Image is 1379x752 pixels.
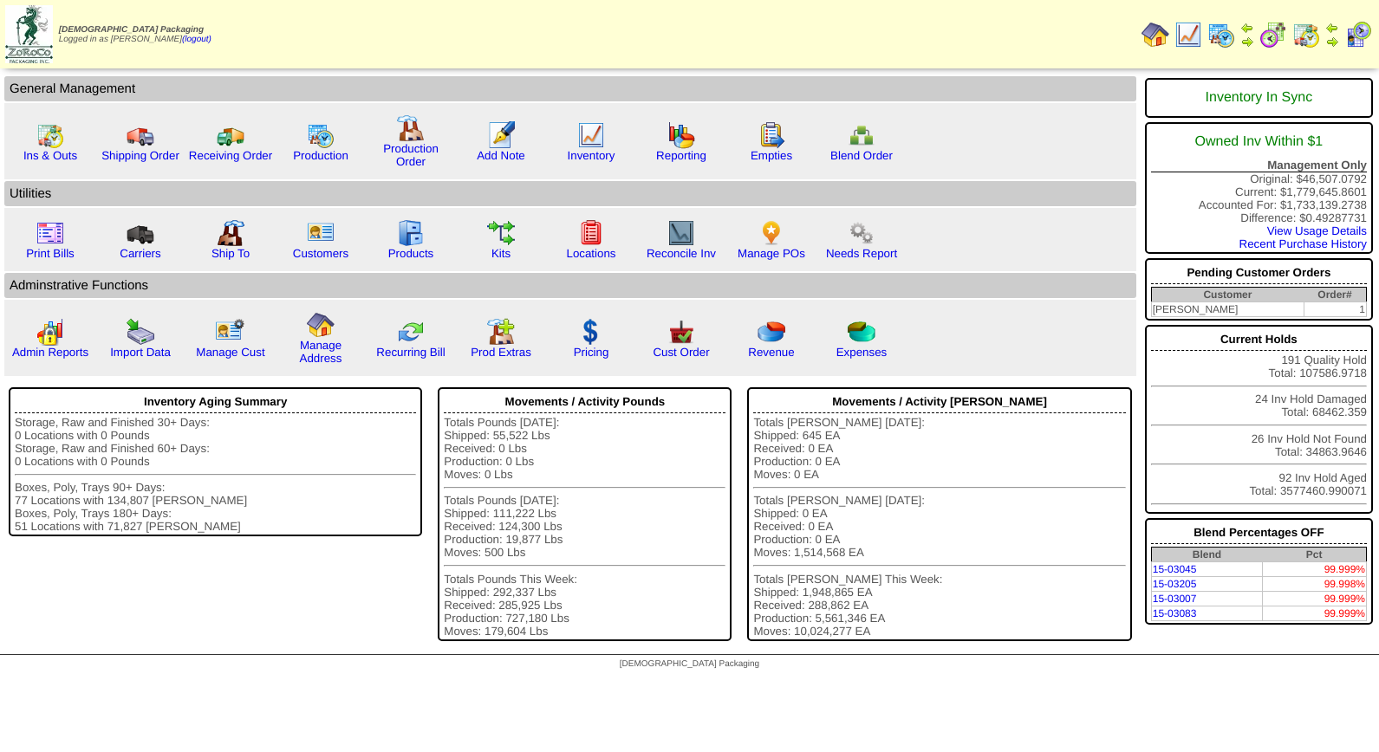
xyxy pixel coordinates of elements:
img: workorder.gif [758,121,785,149]
img: reconcile.gif [397,318,425,346]
td: 1 [1304,302,1366,317]
img: customers.gif [307,219,335,247]
a: Customers [293,247,348,260]
a: Ins & Outs [23,149,77,162]
img: arrowright.gif [1325,35,1339,49]
a: Manage Address [300,339,342,365]
img: home.gif [307,311,335,339]
img: orders.gif [487,121,515,149]
a: Production [293,149,348,162]
a: Pricing [574,346,609,359]
img: managecust.png [215,318,247,346]
a: Locations [566,247,615,260]
img: factory2.gif [217,219,244,247]
a: (logout) [182,35,211,44]
img: calendarprod.gif [1207,21,1235,49]
img: calendarinout.gif [1292,21,1320,49]
img: calendarblend.gif [1259,21,1287,49]
img: truck3.gif [127,219,154,247]
img: calendarinout.gif [36,121,64,149]
td: General Management [4,76,1136,101]
a: 15-03007 [1153,593,1197,605]
th: Blend [1151,548,1262,562]
td: 99.999% [1262,606,1366,621]
div: Management Only [1151,159,1367,172]
img: home.gif [1142,21,1169,49]
img: workflow.png [848,219,875,247]
td: Adminstrative Functions [4,273,1136,298]
img: locations.gif [577,219,605,247]
a: Inventory [568,149,615,162]
a: 15-03045 [1153,563,1197,575]
img: zoroco-logo-small.webp [5,5,53,63]
img: arrowleft.gif [1325,21,1339,35]
a: Print Bills [26,247,75,260]
div: Original: $46,507.0792 Current: $1,779,645.8601 Accounted For: $1,733,139.2738 Difference: $0.492... [1145,122,1373,254]
th: Customer [1151,288,1304,302]
div: Totals [PERSON_NAME] [DATE]: Shipped: 645 EA Received: 0 EA Production: 0 EA Moves: 0 EA Totals [... [753,416,1125,638]
td: Utilities [4,181,1136,206]
img: factory.gif [397,114,425,142]
img: arrowleft.gif [1240,21,1254,35]
div: 191 Quality Hold Total: 107586.9718 24 Inv Hold Damaged Total: 68462.359 26 Inv Hold Not Found To... [1145,325,1373,514]
a: Kits [491,247,511,260]
td: 99.998% [1262,577,1366,592]
a: Blend Order [830,149,893,162]
img: cabinet.gif [397,219,425,247]
a: Revenue [748,346,794,359]
a: Empties [751,149,792,162]
a: Products [388,247,434,260]
img: line_graph2.gif [667,219,695,247]
a: Shipping Order [101,149,179,162]
img: pie_chart2.png [848,318,875,346]
td: 99.999% [1262,562,1366,577]
a: 15-03083 [1153,607,1197,619]
a: Production Order [383,142,439,168]
div: Storage, Raw and Finished 30+ Days: 0 Locations with 0 Pounds Storage, Raw and Finished 60+ Days:... [15,416,416,533]
a: Receiving Order [189,149,272,162]
a: Carriers [120,247,160,260]
a: Ship To [211,247,250,260]
a: Expenses [836,346,888,359]
img: invoice2.gif [36,219,64,247]
a: Reconcile Inv [647,247,716,260]
div: Movements / Activity [PERSON_NAME] [753,391,1125,413]
div: Owned Inv Within $1 [1151,126,1367,159]
span: [DEMOGRAPHIC_DATA] Packaging [620,659,759,669]
div: Movements / Activity Pounds [444,391,725,413]
img: workflow.gif [487,219,515,247]
div: Pending Customer Orders [1151,262,1367,284]
img: graph2.png [36,318,64,346]
a: Add Note [477,149,525,162]
img: arrowright.gif [1240,35,1254,49]
img: network.png [848,121,875,149]
img: line_graph.gif [1174,21,1202,49]
a: Needs Report [826,247,897,260]
span: [DEMOGRAPHIC_DATA] Packaging [59,25,204,35]
img: cust_order.png [667,318,695,346]
td: [PERSON_NAME] [1151,302,1304,317]
img: calendarcustomer.gif [1344,21,1372,49]
div: Inventory Aging Summary [15,391,416,413]
a: Import Data [110,346,171,359]
img: truck.gif [127,121,154,149]
img: po.png [758,219,785,247]
a: Recent Purchase History [1239,237,1367,250]
img: pie_chart.png [758,318,785,346]
a: Manage POs [738,247,805,260]
img: calendarprod.gif [307,121,335,149]
a: Cust Order [653,346,709,359]
div: Inventory In Sync [1151,81,1367,114]
span: Logged in as [PERSON_NAME] [59,25,211,44]
img: graph.gif [667,121,695,149]
th: Pct [1262,548,1366,562]
img: line_graph.gif [577,121,605,149]
img: dollar.gif [577,318,605,346]
div: Current Holds [1151,328,1367,351]
a: View Usage Details [1267,224,1367,237]
a: Reporting [656,149,706,162]
th: Order# [1304,288,1366,302]
a: Manage Cust [196,346,264,359]
div: Blend Percentages OFF [1151,522,1367,544]
td: 99.999% [1262,592,1366,606]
